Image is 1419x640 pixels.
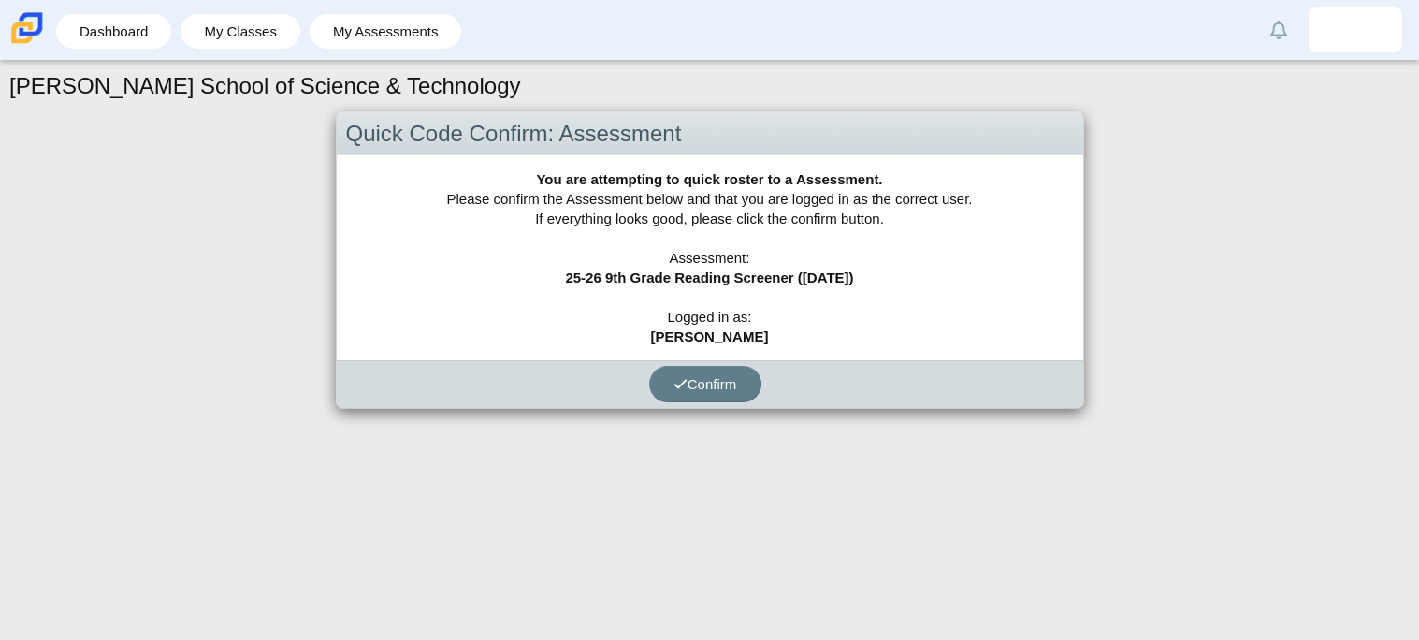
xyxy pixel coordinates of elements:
img: makiyla.jones.fGVc1o [1340,15,1370,45]
b: You are attempting to quick roster to a Assessment. [536,171,882,187]
a: Alerts [1258,9,1299,51]
a: My Assessments [319,14,453,49]
span: Confirm [673,376,737,392]
a: Carmen School of Science & Technology [7,35,47,51]
b: 25-26 9th Grade Reading Screener ([DATE]) [565,269,853,285]
a: Dashboard [65,14,162,49]
b: [PERSON_NAME] [651,328,769,344]
h1: [PERSON_NAME] School of Science & Technology [9,70,521,102]
img: Carmen School of Science & Technology [7,8,47,48]
button: Confirm [649,366,761,402]
div: Please confirm the Assessment below and that you are logged in as the correct user. If everything... [337,155,1083,360]
a: My Classes [190,14,291,49]
div: Quick Code Confirm: Assessment [337,112,1083,156]
a: makiyla.jones.fGVc1o [1309,7,1402,52]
